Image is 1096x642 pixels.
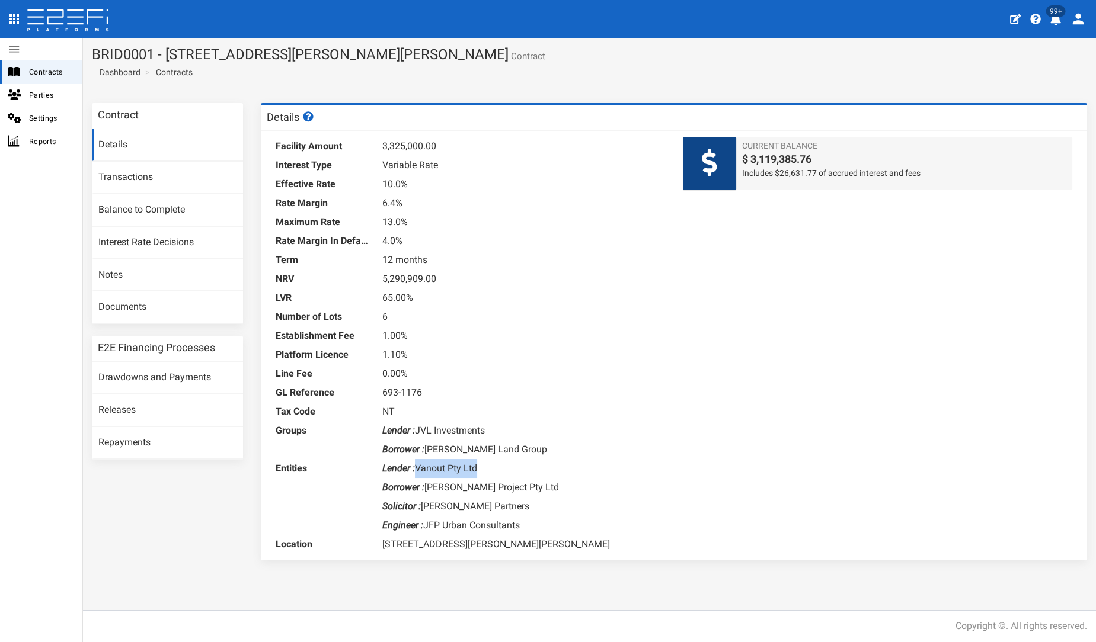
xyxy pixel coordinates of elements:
dd: 3,325,000.00 [382,137,665,156]
dt: Location [276,535,370,554]
h3: E2E Financing Processes [98,342,215,353]
dd: 6.4% [382,194,665,213]
span: $ 3,119,385.76 [742,152,1066,167]
dd: 10.0% [382,175,665,194]
dt: Rate Margin [276,194,370,213]
small: Contract [509,52,545,61]
a: Drawdowns and Payments [92,362,243,394]
h3: Contract [98,110,139,120]
a: Interest Rate Decisions [92,227,243,259]
h3: Details [267,111,315,123]
div: Copyright ©. All rights reserved. [956,619,1087,633]
span: Settings [29,111,73,125]
dt: Establishment Fee [276,326,370,345]
i: Lender : [382,425,415,436]
a: Balance to Complete [92,194,243,226]
dd: 0.00% [382,364,665,383]
a: Repayments [92,427,243,459]
dt: Facility Amount [276,137,370,156]
dt: GL Reference [276,383,370,402]
dd: Variable Rate [382,156,665,175]
span: Reports [29,134,73,148]
span: Dashboard [95,68,140,77]
dd: 5,290,909.00 [382,269,665,288]
dd: NT [382,402,665,421]
dt: Tax Code [276,402,370,421]
dt: NRV [276,269,370,288]
dd: 6 [382,307,665,326]
dt: Groups [276,421,370,440]
i: Engineer : [382,519,423,531]
dt: Term [276,251,370,269]
i: Solicitor : [382,500,421,512]
dd: JVL Investments [382,421,665,440]
dt: Entities [276,459,370,478]
a: Transactions [92,162,243,194]
dd: 693-1176 [382,383,665,402]
dt: Platform Licence [276,345,370,364]
a: Dashboard [95,66,140,78]
dt: Line Fee [276,364,370,383]
dd: 13.0% [382,213,665,232]
a: Contracts [156,66,193,78]
dt: Rate Margin In Default [276,232,370,251]
dd: 1.00% [382,326,665,345]
dd: [STREET_ADDRESS][PERSON_NAME][PERSON_NAME] [382,535,665,554]
dt: Number of Lots [276,307,370,326]
a: Details [92,129,243,161]
dd: 1.10% [382,345,665,364]
dd: 4.0% [382,232,665,251]
span: Parties [29,88,73,102]
dt: Interest Type [276,156,370,175]
dd: 65.00% [382,288,665,307]
dd: [PERSON_NAME] Partners [382,497,665,516]
span: Current Balance [742,140,1066,152]
a: Documents [92,291,243,323]
span: Contracts [29,65,73,79]
dt: Maximum Rate [276,213,370,232]
a: Releases [92,394,243,426]
span: Includes $26,631.77 of accrued interest and fees [742,167,1066,179]
a: Notes [92,259,243,291]
i: Borrower : [382,444,424,455]
i: Lender : [382,463,415,474]
dd: [PERSON_NAME] Land Group [382,440,665,459]
dd: JFP Urban Consultants [382,516,665,535]
dt: Effective Rate [276,175,370,194]
dd: [PERSON_NAME] Project Pty Ltd [382,478,665,497]
dd: Vanout Pty Ltd [382,459,665,478]
i: Borrower : [382,481,424,493]
dt: LVR [276,288,370,307]
dd: 12 months [382,251,665,269]
h1: BRID0001 - [STREET_ADDRESS][PERSON_NAME][PERSON_NAME] [92,47,1087,62]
